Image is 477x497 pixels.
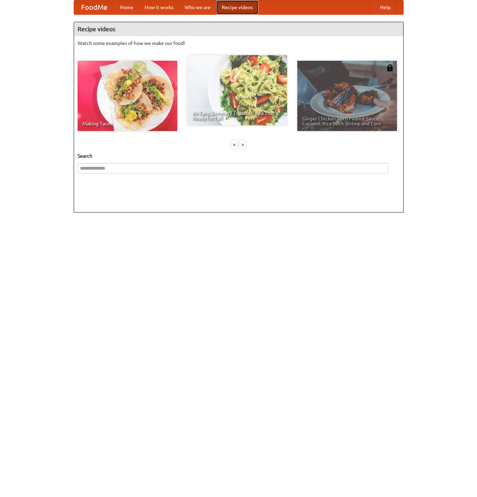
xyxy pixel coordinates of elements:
div: « [231,140,238,149]
a: Recipe videos [216,0,258,14]
a: Home [114,0,139,14]
a: An Easy, Summery Tomato Pasta That's Ready for Fall [187,55,287,125]
a: Making Tacos [78,61,177,131]
span: An Easy, Summery Tomato Pasta That's Ready for Fall [192,111,282,120]
a: Help [375,0,396,14]
h4: Recipe videos [74,22,403,36]
img: 483408.png [386,64,393,71]
p: Watch some examples of how we make our food! [78,40,400,47]
span: Making Tacos [82,121,172,126]
h5: Search [78,152,400,159]
a: Who we are [179,0,216,14]
a: How it works [139,0,179,14]
a: FoodMe [74,0,114,14]
div: » [239,140,246,149]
